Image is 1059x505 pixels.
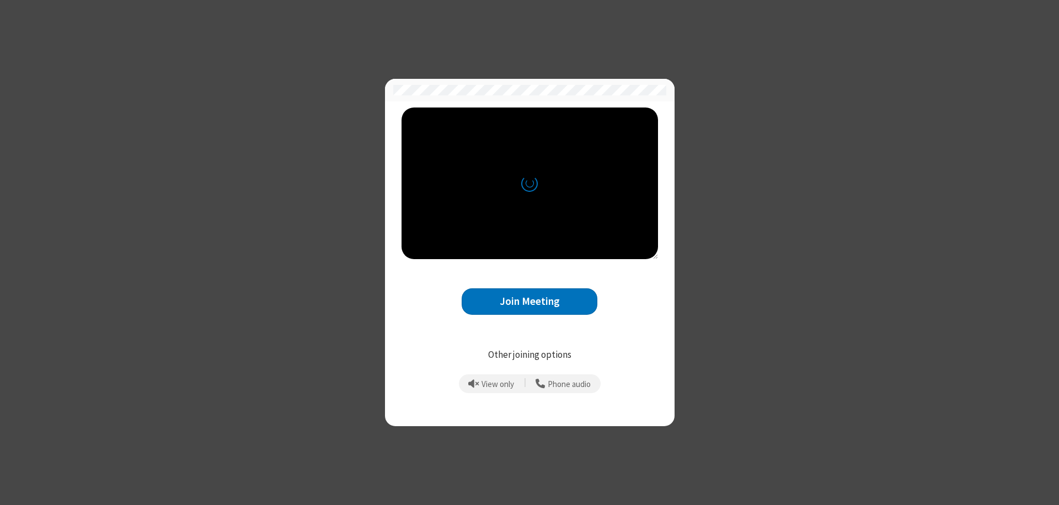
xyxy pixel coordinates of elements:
[548,380,591,389] span: Phone audio
[524,376,526,391] span: |
[462,288,597,315] button: Join Meeting
[532,374,595,393] button: Use your phone for mic and speaker while you view the meeting on this device.
[464,374,518,393] button: Prevent echo when there is already an active mic and speaker in the room.
[402,348,658,362] p: Other joining options
[482,380,514,389] span: View only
